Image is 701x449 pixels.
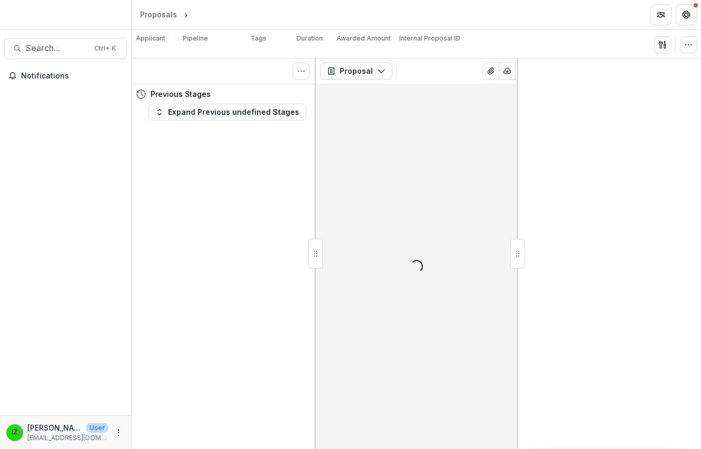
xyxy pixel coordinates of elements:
nav: breadcrumb [136,7,235,22]
p: Internal Proposal ID [399,34,460,43]
button: More [112,426,125,439]
p: Applicant [136,34,165,43]
button: Proposal [320,63,392,79]
button: Partners [650,4,672,25]
button: Toggle View Cancelled Tasks [293,63,310,79]
button: Edit as form [515,63,532,79]
div: Igor Zevelev [12,429,18,436]
div: Proposals [140,9,177,20]
a: Proposals [136,7,181,22]
span: Notifications [21,72,123,81]
p: [PERSON_NAME] [27,422,82,433]
button: Get Help [676,4,697,25]
div: Ctrl + K [92,43,118,54]
button: View Attached Files [482,63,499,79]
p: Pipeline [183,34,208,43]
button: Search... [4,38,127,59]
p: Awarded Amount [337,34,391,43]
p: [EMAIL_ADDRESS][DOMAIN_NAME] [27,433,108,443]
p: Duration [297,34,323,43]
p: Tags [251,34,266,43]
button: Notifications [4,67,127,84]
h4: Previous Stages [151,88,211,99]
p: User [86,423,108,433]
button: Expand Previous undefined Stages [149,104,306,121]
span: Search... [26,43,88,53]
